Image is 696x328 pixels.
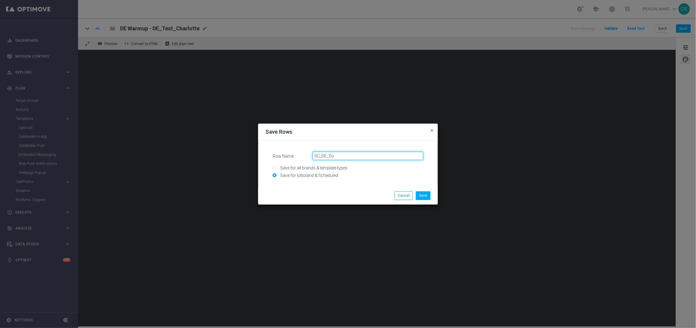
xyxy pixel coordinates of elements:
label: Row Name [268,152,308,159]
button: Save [416,191,431,200]
h2: Save Rows [265,128,292,135]
span: close [429,128,434,133]
label: Save for all brands & template types [279,165,347,171]
button: Cancel [395,191,413,200]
